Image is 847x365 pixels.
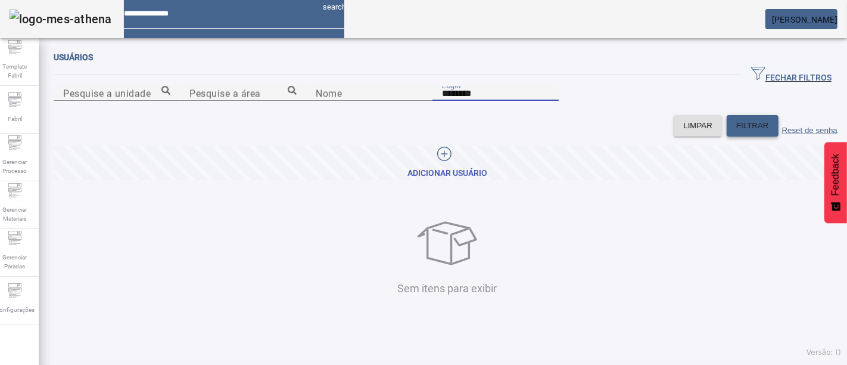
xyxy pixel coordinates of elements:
mat-label: Login [442,81,461,89]
mat-label: Pesquise a área [189,88,261,99]
p: Sem itens para exibir [57,280,838,296]
span: FILTRAR [736,120,769,132]
input: Number [63,86,170,101]
span: LIMPAR [683,120,712,132]
div: Adicionar Usuário [407,168,487,180]
button: LIMPAR [674,115,722,137]
mat-label: Pesquise a unidade [63,88,151,99]
button: FILTRAR [727,115,779,137]
span: Usuários [54,52,93,62]
span: Versão: () [806,348,841,357]
input: Number [189,86,297,101]
button: Adicionar Usuário [54,146,841,180]
span: Fabril [4,111,26,127]
img: logo-mes-athena [10,10,112,29]
span: Feedback [830,154,841,196]
button: FECHAR FILTROS [742,64,841,86]
button: Feedback - Mostrar pesquisa [824,142,847,223]
span: [PERSON_NAME] [772,15,837,24]
label: Reset de senha [782,126,837,135]
mat-label: Nome [316,88,342,99]
button: Reset de senha [779,115,841,137]
span: FECHAR FILTROS [751,66,832,84]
